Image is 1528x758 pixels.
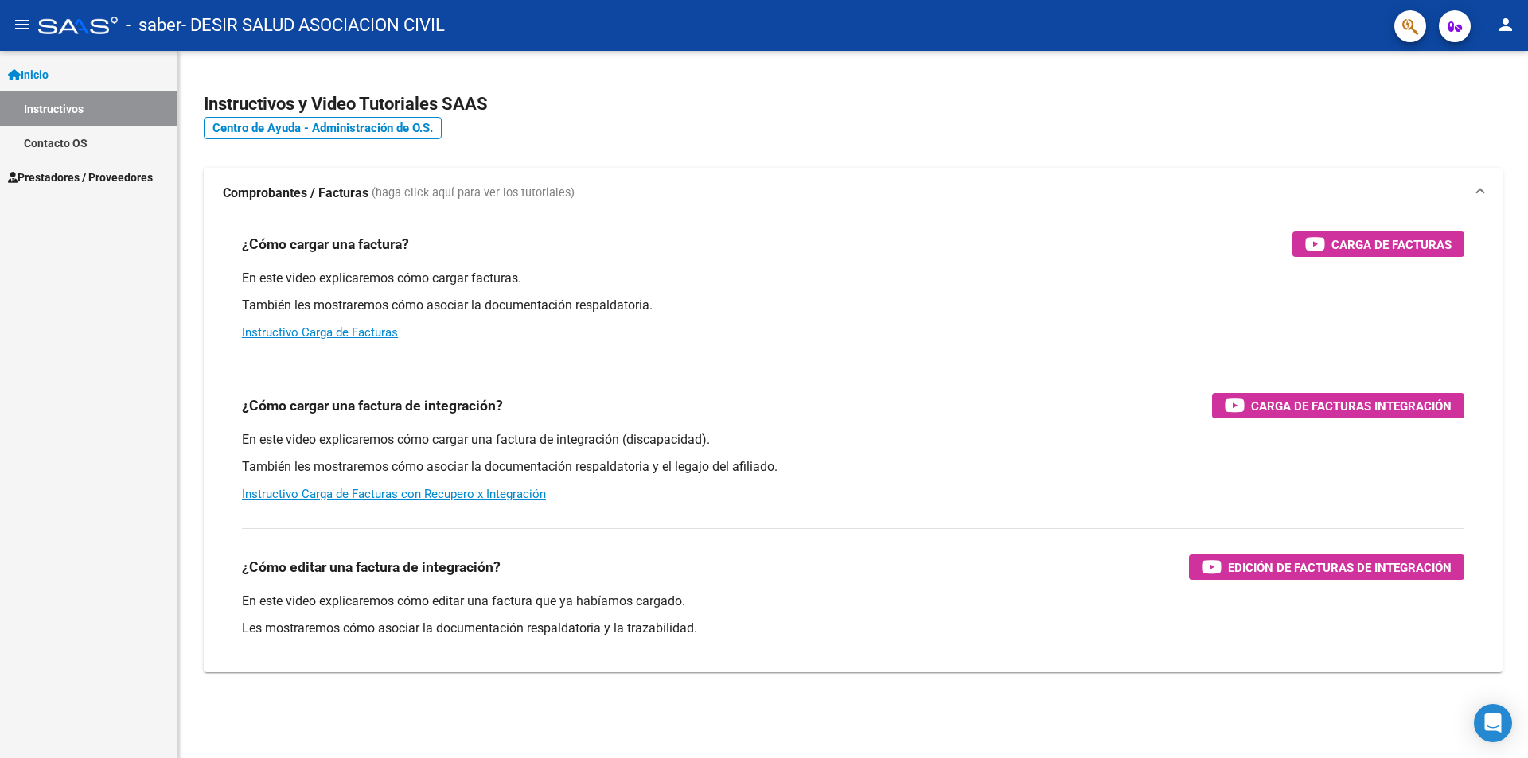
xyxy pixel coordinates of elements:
[242,593,1464,610] p: En este video explicaremos cómo editar una factura que ya habíamos cargado.
[1212,393,1464,418] button: Carga de Facturas Integración
[1251,396,1452,416] span: Carga de Facturas Integración
[1496,15,1515,34] mat-icon: person
[223,185,368,202] strong: Comprobantes / Facturas
[204,89,1503,119] h2: Instructivos y Video Tutoriales SAAS
[1292,231,1464,257] button: Carga de Facturas
[204,219,1503,672] div: Comprobantes / Facturas (haga click aquí para ver los tutoriales)
[1474,704,1512,742] div: Open Intercom Messenger
[242,270,1464,287] p: En este video explicaremos cómo cargar facturas.
[242,297,1464,314] p: También les mostraremos cómo asociar la documentación respaldatoria.
[181,8,445,43] span: - DESIR SALUD ASOCIACION CIVIL
[242,556,501,578] h3: ¿Cómo editar una factura de integración?
[1228,558,1452,577] span: Edición de Facturas de integración
[13,15,32,34] mat-icon: menu
[242,458,1464,476] p: También les mostraremos cómo asociar la documentación respaldatoria y el legajo del afiliado.
[126,8,181,43] span: - saber
[242,233,409,255] h3: ¿Cómo cargar una factura?
[242,431,1464,449] p: En este video explicaremos cómo cargar una factura de integración (discapacidad).
[1331,235,1452,255] span: Carga de Facturas
[8,169,153,186] span: Prestadores / Proveedores
[204,117,442,139] a: Centro de Ayuda - Administración de O.S.
[372,185,575,202] span: (haga click aquí para ver los tutoriales)
[1189,554,1464,580] button: Edición de Facturas de integración
[242,325,398,340] a: Instructivo Carga de Facturas
[242,395,503,417] h3: ¿Cómo cargar una factura de integración?
[8,66,49,84] span: Inicio
[204,168,1503,219] mat-expansion-panel-header: Comprobantes / Facturas (haga click aquí para ver los tutoriales)
[242,620,1464,637] p: Les mostraremos cómo asociar la documentación respaldatoria y la trazabilidad.
[242,487,546,501] a: Instructivo Carga de Facturas con Recupero x Integración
